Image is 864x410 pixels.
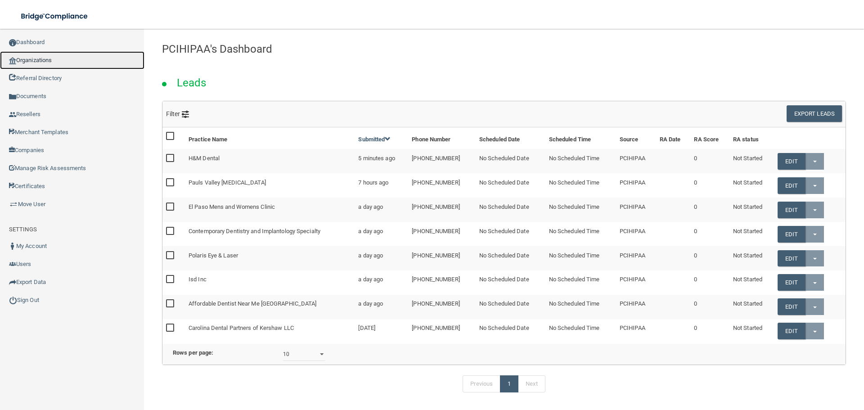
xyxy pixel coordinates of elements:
[616,149,656,173] td: PCIHIPAA
[476,295,545,319] td: No Scheduled Date
[729,127,774,149] th: RA status
[778,202,805,218] a: Edit
[616,198,656,222] td: PCIHIPAA
[778,323,805,339] a: Edit
[616,270,656,295] td: PCIHIPAA
[9,111,16,118] img: ic_reseller.de258add.png
[778,153,805,170] a: Edit
[355,270,408,295] td: a day ago
[545,127,616,149] th: Scheduled Time
[545,270,616,295] td: No Scheduled Time
[476,270,545,295] td: No Scheduled Date
[355,198,408,222] td: a day ago
[185,319,355,343] td: Carolina Dental Partners of Kershaw LLC
[408,246,476,270] td: [PHONE_NUMBER]
[778,226,805,243] a: Edit
[545,173,616,198] td: No Scheduled Time
[729,246,774,270] td: Not Started
[182,111,189,118] img: icon-filter@2x.21656d0b.png
[463,375,500,392] a: Previous
[729,270,774,295] td: Not Started
[9,296,17,304] img: ic_power_dark.7ecde6b1.png
[690,127,729,149] th: RA Score
[476,246,545,270] td: No Scheduled Date
[355,173,408,198] td: 7 hours ago
[690,270,729,295] td: 0
[185,295,355,319] td: Affordable Dentist Near Me [GEOGRAPHIC_DATA]
[656,127,691,149] th: RA Date
[545,246,616,270] td: No Scheduled Time
[9,224,37,235] label: SETTINGS
[355,246,408,270] td: a day ago
[616,222,656,246] td: PCIHIPAA
[616,319,656,343] td: PCIHIPAA
[778,274,805,291] a: Edit
[408,295,476,319] td: [PHONE_NUMBER]
[9,39,16,46] img: ic_dashboard_dark.d01f4a41.png
[690,149,729,173] td: 0
[500,375,518,392] a: 1
[616,295,656,319] td: PCIHIPAA
[690,246,729,270] td: 0
[166,110,189,117] span: Filter
[690,173,729,198] td: 0
[729,295,774,319] td: Not Started
[9,93,16,100] img: icon-documents.8dae5593.png
[616,173,656,198] td: PCIHIPAA
[9,243,16,250] img: ic_user_dark.df1a06c3.png
[690,198,729,222] td: 0
[729,149,774,173] td: Not Started
[690,295,729,319] td: 0
[545,198,616,222] td: No Scheduled Time
[476,127,545,149] th: Scheduled Date
[9,261,16,268] img: icon-users.e205127d.png
[408,270,476,295] td: [PHONE_NUMBER]
[185,149,355,173] td: H&M Dental
[476,173,545,198] td: No Scheduled Date
[616,246,656,270] td: PCIHIPAA
[185,127,355,149] th: Practice Name
[185,222,355,246] td: Contemporary Dentistry and Implantology Specialty
[787,105,842,122] button: Export Leads
[545,295,616,319] td: No Scheduled Time
[13,7,96,26] img: bridge_compliance_login_screen.278c3ca4.svg
[729,198,774,222] td: Not Started
[185,270,355,295] td: Isd Inc
[729,222,774,246] td: Not Started
[545,222,616,246] td: No Scheduled Time
[778,298,805,315] a: Edit
[408,198,476,222] td: [PHONE_NUMBER]
[9,279,16,286] img: icon-export.b9366987.png
[358,136,391,143] a: Submitted
[476,198,545,222] td: No Scheduled Date
[162,43,846,55] h4: PCIHIPAA's Dashboard
[408,149,476,173] td: [PHONE_NUMBER]
[729,319,774,343] td: Not Started
[355,319,408,343] td: [DATE]
[408,222,476,246] td: [PHONE_NUMBER]
[476,222,545,246] td: No Scheduled Date
[690,222,729,246] td: 0
[355,149,408,173] td: 5 minutes ago
[708,346,853,382] iframe: Drift Widget Chat Controller
[690,319,729,343] td: 0
[778,250,805,267] a: Edit
[778,177,805,194] a: Edit
[545,319,616,343] td: No Scheduled Time
[9,200,18,209] img: briefcase.64adab9b.png
[168,70,216,95] h2: Leads
[185,173,355,198] td: Pauls Valley [MEDICAL_DATA]
[185,246,355,270] td: Polaris Eye & Laser
[355,222,408,246] td: a day ago
[518,375,545,392] a: Next
[173,349,213,356] b: Rows per page:
[408,173,476,198] td: [PHONE_NUMBER]
[476,319,545,343] td: No Scheduled Date
[408,127,476,149] th: Phone Number
[729,173,774,198] td: Not Started
[355,295,408,319] td: a day ago
[476,149,545,173] td: No Scheduled Date
[408,319,476,343] td: [PHONE_NUMBER]
[616,127,656,149] th: Source
[545,149,616,173] td: No Scheduled Time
